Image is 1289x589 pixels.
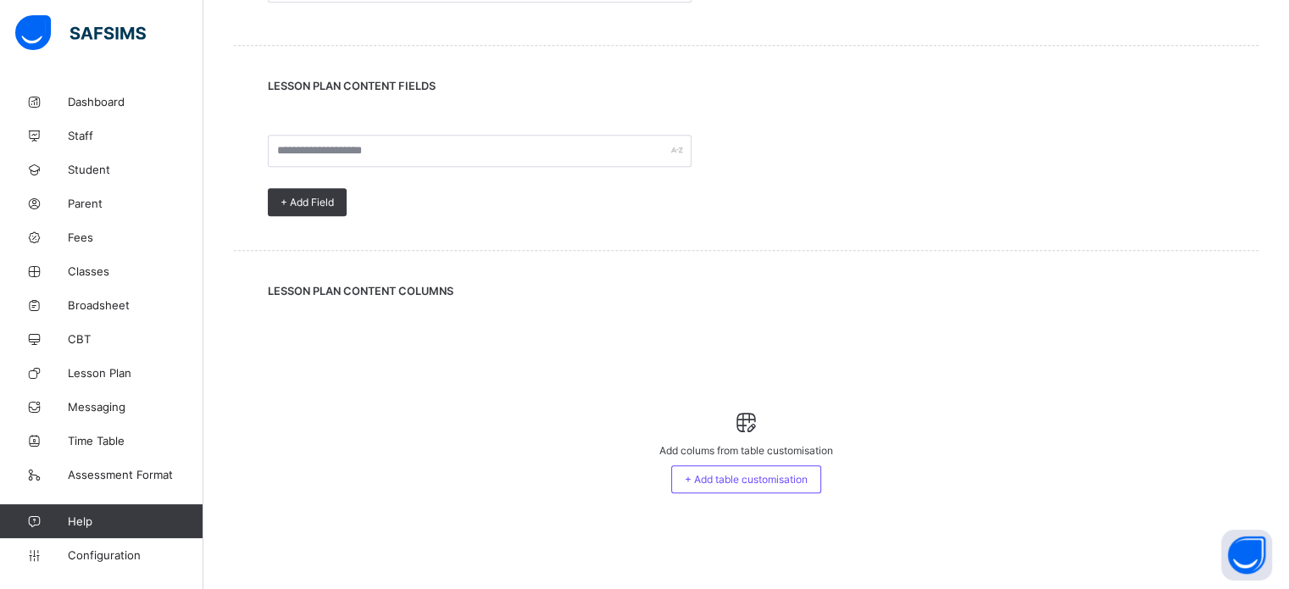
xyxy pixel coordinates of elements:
span: Dashboard [68,95,203,108]
span: Configuration [68,548,203,562]
span: Broadsheet [68,298,203,312]
span: + Add Field [281,196,334,208]
span: Parent [68,197,203,210]
span: Fees [68,231,203,244]
span: + Add table customisation [685,473,808,486]
span: Classes [68,264,203,278]
span: Messaging [68,400,203,414]
span: Assessment Format [68,468,203,481]
span: CBT [68,332,203,346]
span: Lesson Plan [68,366,203,380]
span: LESSON PLAN CONTENT COLUMNS [268,285,1225,297]
span: Staff [68,129,203,142]
span: Help [68,514,203,528]
img: safsims [15,15,146,51]
span: Add colums from table customisation [659,444,833,457]
span: LESSON PLAN CONTENT FIELDS [268,80,1225,92]
button: Open asap [1221,530,1272,581]
span: Time Table [68,434,203,447]
span: Student [68,163,203,176]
